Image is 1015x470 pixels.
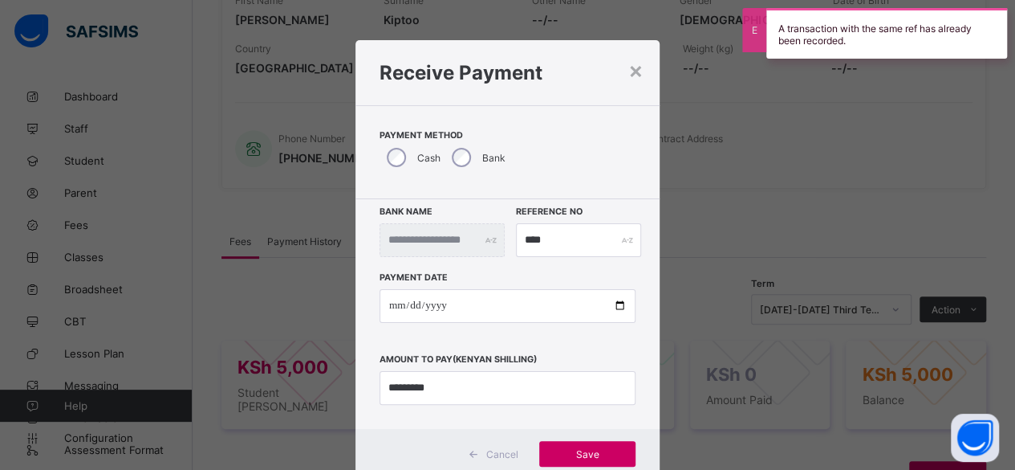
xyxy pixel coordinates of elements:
span: Save [551,448,623,460]
label: Bank [482,152,505,164]
button: Open asap [951,414,999,462]
span: Cancel [486,448,518,460]
label: Payment Date [380,272,448,283]
label: Bank Name [380,206,432,217]
label: Amount to pay (Kenyan Shilling) [380,354,537,365]
div: A transaction with the same ref has already been recorded. [766,8,1007,59]
label: Reference No [516,206,583,217]
label: Cash [417,152,441,164]
div: × [628,56,644,84]
h1: Receive Payment [380,61,636,84]
span: Payment Method [380,130,636,141]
